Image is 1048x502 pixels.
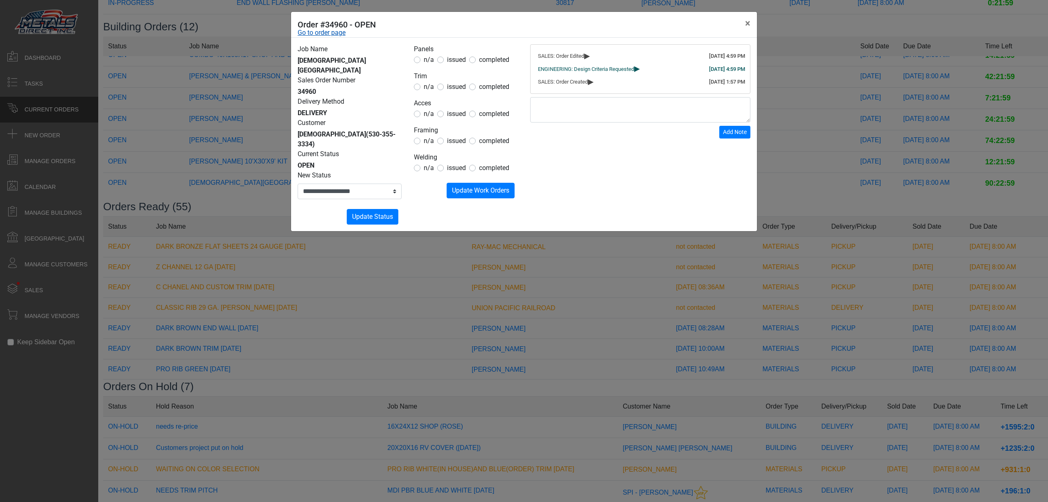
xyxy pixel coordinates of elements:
[479,164,509,172] span: completed
[538,78,743,86] div: SALES: Order Created
[414,98,518,109] legend: Acces
[538,65,743,73] div: ENGINEERING: Design Criteria Requested
[447,56,466,64] span: issued
[447,164,466,172] span: issued
[479,83,509,91] span: completed
[452,186,509,194] span: Update Work Orders
[584,53,590,58] span: ▸
[298,161,402,170] div: OPEN
[447,110,466,118] span: issued
[479,110,509,118] span: completed
[298,118,325,128] label: Customer
[414,71,518,82] legend: Trim
[424,137,434,145] span: n/a
[634,66,640,71] span: ▸
[719,126,750,139] button: Add Note
[447,83,466,91] span: issued
[739,12,757,35] button: Close
[447,137,466,145] span: issued
[298,87,402,97] div: 34960
[298,18,376,31] h5: Order #34960 - OPEN
[414,125,518,136] legend: Framing
[424,83,434,91] span: n/a
[588,79,594,84] span: ▸
[298,75,355,85] label: Sales Order Number
[709,78,745,86] div: [DATE] 1:57 PM
[424,110,434,118] span: n/a
[298,149,339,159] label: Current Status
[298,44,327,54] label: Job Name
[298,129,402,149] div: [DEMOGRAPHIC_DATA]
[298,57,366,74] span: [DEMOGRAPHIC_DATA][GEOGRAPHIC_DATA]
[424,164,434,172] span: n/a
[298,28,346,38] a: Go to order page
[414,44,518,55] legend: Panels
[709,52,745,60] div: [DATE] 4:59 PM
[709,65,745,73] div: [DATE] 4:59 PM
[414,152,518,163] legend: Welding
[447,183,515,198] button: Update Work Orders
[479,56,509,64] span: completed
[352,213,393,220] span: Update Status
[479,137,509,145] span: completed
[298,97,344,107] label: Delivery Method
[298,108,402,118] div: DELIVERY
[298,170,331,180] label: New Status
[723,129,747,135] span: Add Note
[538,52,743,60] div: SALES: Order Edited
[347,209,398,225] button: Update Status
[424,56,434,64] span: n/a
